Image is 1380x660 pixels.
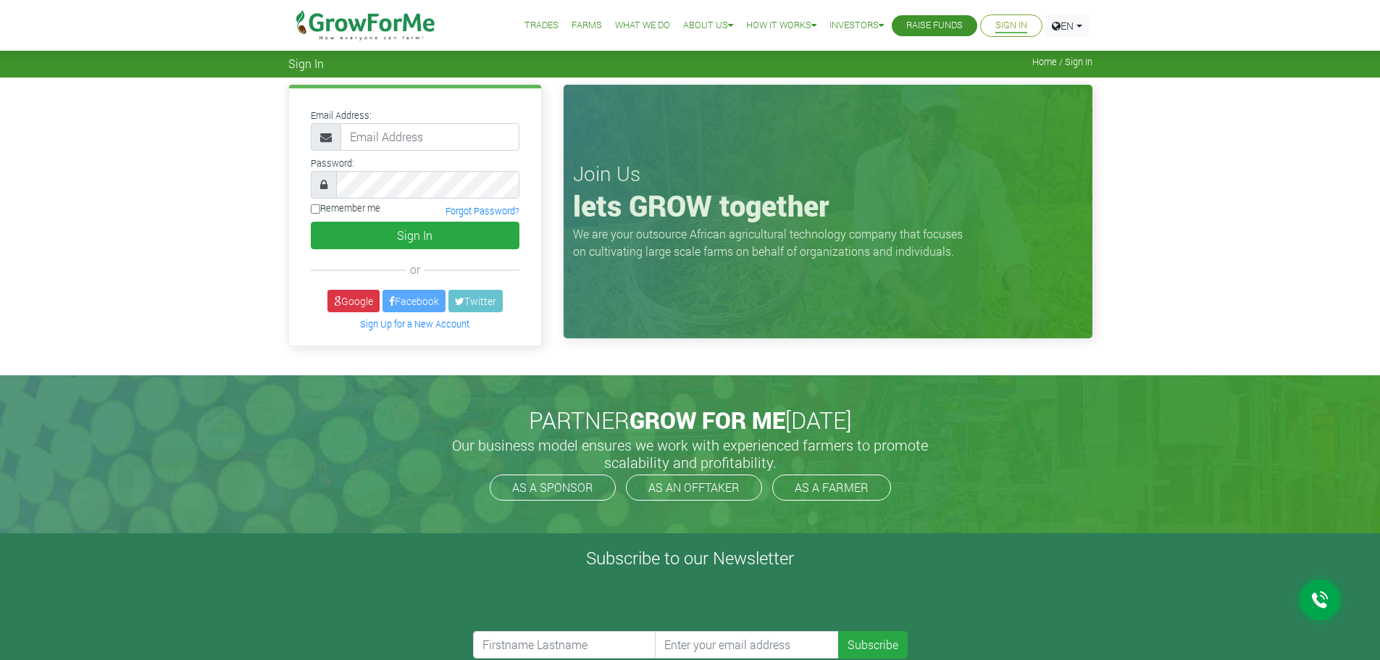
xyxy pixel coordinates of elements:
label: Email Address: [311,109,372,122]
h3: Join Us [573,162,1083,186]
a: About Us [683,18,733,33]
a: How it Works [746,18,816,33]
p: We are your outsource African agricultural technology company that focuses on cultivating large s... [573,225,971,260]
button: Sign In [311,222,519,249]
h5: Our business model ensures we work with experienced farmers to promote scalability and profitabil... [437,436,944,471]
h4: Subscribe to our Newsletter [18,548,1362,569]
a: AS AN OFFTAKER [626,475,762,501]
button: Subscribe [838,631,908,659]
label: Remember me [311,201,380,215]
div: or [311,261,519,278]
span: Home / Sign In [1032,57,1092,67]
span: Sign In [288,57,324,70]
a: Forgot Password? [446,205,519,217]
input: Firstname Lastname [473,631,657,659]
a: Trades [524,18,559,33]
a: Sign Up for a New Account [360,318,469,330]
a: EN [1045,14,1089,37]
h2: PARTNER [DATE] [294,406,1087,434]
input: Enter your email address [655,631,839,659]
a: Investors [829,18,884,33]
a: AS A FARMER [772,475,891,501]
a: Raise Funds [906,18,963,33]
a: Google [327,290,380,312]
a: Sign In [995,18,1027,33]
input: Email Address [340,123,519,151]
label: Password: [311,156,354,170]
a: Farms [572,18,602,33]
input: Remember me [311,204,320,214]
iframe: reCAPTCHA [473,575,693,631]
a: AS A SPONSOR [490,475,616,501]
span: GROW FOR ME [630,404,785,435]
h1: lets GROW together [573,188,1083,223]
a: What We Do [615,18,670,33]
